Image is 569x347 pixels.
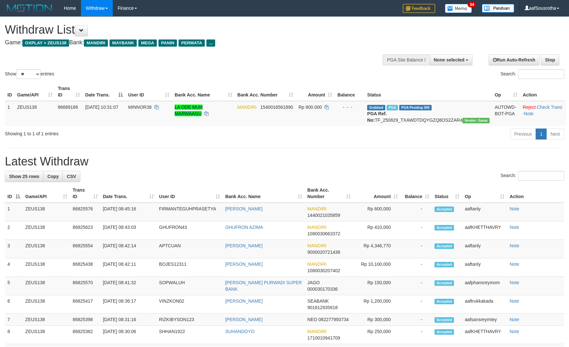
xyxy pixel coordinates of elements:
td: - [401,277,432,295]
span: NEO [308,317,317,322]
td: 5 [5,277,23,295]
td: Rp 600,000 [353,203,401,221]
span: Show 25 rows [9,174,39,179]
a: Next [546,129,564,140]
span: MEGA [138,39,157,47]
span: 86689186 [58,105,78,110]
td: 2 [5,221,23,240]
th: ID [5,83,15,101]
td: [DATE] 08:31:16 [100,314,157,326]
th: Amount: activate to sort column ascending [353,184,401,203]
span: Accepted [435,243,454,249]
th: Game/API: activate to sort column ascending [15,83,55,101]
th: Date Trans.: activate to sort column descending [83,83,125,101]
td: [DATE] 08:36:17 [100,295,157,314]
td: AUTOWD-BOT-PGA [492,101,520,126]
span: PERMATA [179,39,205,47]
td: 1 [5,101,15,126]
td: [DATE] 08:41:32 [100,277,157,295]
a: Stop [541,54,559,65]
th: Action [520,83,566,101]
span: MANDIRI [84,39,108,47]
img: MOTION_logo.png [5,3,54,13]
span: Copy 1440021035859 to clipboard [308,213,340,218]
input: Search: [518,171,564,181]
a: Note [510,298,519,304]
td: - [401,203,432,221]
a: Copy [43,171,63,182]
th: Game/API: activate to sort column ascending [23,184,70,203]
td: 4 [5,258,23,277]
th: Date Trans.: activate to sort column ascending [100,184,157,203]
button: None selected [430,54,473,65]
td: ZEUS138 [23,326,70,344]
td: [DATE] 08:30:06 [100,326,157,344]
span: Accepted [435,225,454,230]
a: Note [510,262,519,267]
h1: Latest Withdraw [5,155,564,168]
a: [PERSON_NAME] [225,243,262,248]
td: VINZKON02 [157,295,223,314]
td: [DATE] 08:45:16 [100,203,157,221]
span: MAYBANK [110,39,137,47]
a: Note [510,243,519,248]
a: Note [510,280,519,285]
th: User ID: activate to sort column ascending [157,184,223,203]
span: PANIN [158,39,177,47]
span: Accepted [435,299,454,304]
td: ZEUS138 [23,277,70,295]
span: Marked by aafkaynarin [387,105,398,110]
span: PGA Pending [399,105,432,110]
a: Check Trans [537,105,563,110]
span: Rp 800.000 [298,105,322,110]
td: aaftrukkakada [462,295,507,314]
label: Search: [501,69,564,79]
td: 86825570 [70,277,100,295]
td: - [401,221,432,240]
a: CSV [63,171,80,182]
a: [PERSON_NAME] [225,206,262,211]
td: - [401,326,432,344]
a: Note [510,329,519,334]
a: Reject [523,105,536,110]
label: Show entries [5,69,54,79]
img: Feedback.jpg [403,4,435,13]
td: APTCUAN [157,240,223,258]
td: Rp 300,000 [353,314,401,326]
span: None selected [434,57,465,62]
a: SUHANDOYO [225,329,254,334]
a: Note [524,111,534,116]
span: Accepted [435,280,454,286]
th: Bank Acc. Number: activate to sort column ascending [305,184,353,203]
td: FIRMANTEGUHPRASETYA [157,203,223,221]
td: 86825576 [70,203,100,221]
h1: Withdraw List [5,23,373,36]
span: ... [206,39,215,47]
th: Bank Acc. Number: activate to sort column ascending [235,83,296,101]
td: SHHAN1922 [157,326,223,344]
span: MANDIRI [308,206,327,211]
td: ZEUS138 [23,258,70,277]
span: JAGO [308,280,320,285]
th: Action [507,184,564,203]
a: [PERSON_NAME] [225,298,262,304]
span: [DATE] 10:31:07 [85,105,118,110]
th: Bank Acc. Name: activate to sort column ascending [223,184,305,203]
th: Trans ID: activate to sort column ascending [55,83,82,101]
th: Bank Acc. Name: activate to sort column ascending [172,83,235,101]
td: BOJES12311 [157,258,223,277]
td: aaftanly [462,203,507,221]
th: Op: activate to sort column ascending [492,83,520,101]
td: Rp 250,000 [353,326,401,344]
td: 86825417 [70,295,100,314]
span: Copy 1710010941709 to clipboard [308,335,340,341]
th: Balance [335,83,365,101]
th: Balance: activate to sort column ascending [401,184,432,203]
td: · · [520,101,566,126]
span: CSV [67,174,76,179]
a: Previous [510,129,536,140]
td: - [401,314,432,326]
td: ZEUS138 [23,203,70,221]
th: Status: activate to sort column ascending [432,184,462,203]
div: PGA Site Balance / [383,54,429,65]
